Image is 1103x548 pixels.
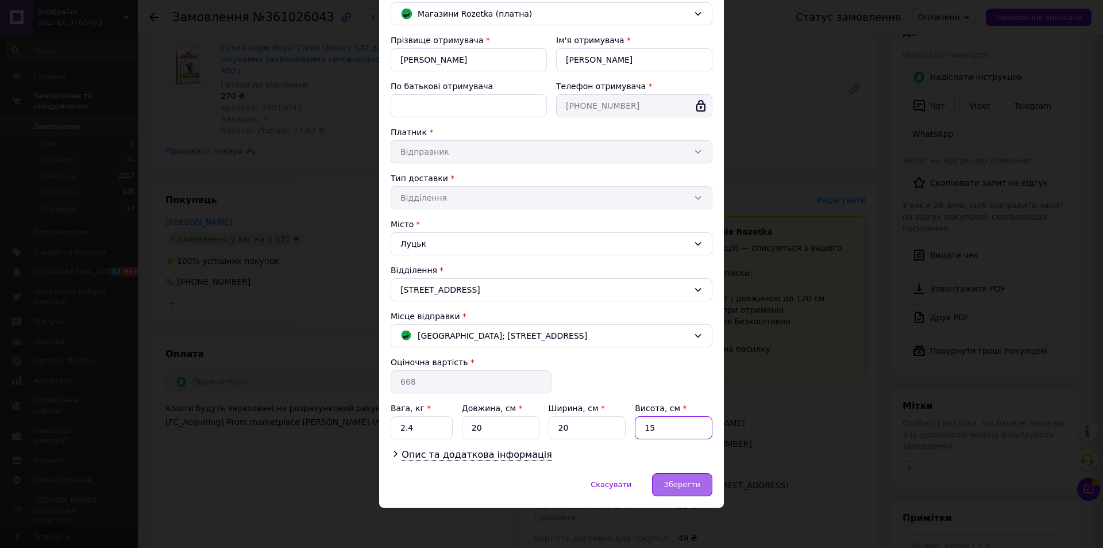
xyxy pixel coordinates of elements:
[418,7,689,20] span: Магазини Rozetka (платна)
[391,404,431,413] label: Вага, кг
[391,82,493,91] label: По батькові отримувача
[402,449,552,461] span: Опис та додаткова інформація
[418,329,587,342] span: [GEOGRAPHIC_DATA]; [STREET_ADDRESS]
[556,94,712,117] input: +380
[391,358,468,367] label: Оціночна вартість
[591,480,631,489] span: Скасувати
[664,480,700,489] span: Зберегти
[549,404,605,413] label: Ширина, см
[391,36,484,45] label: Прізвище отримувача
[556,36,624,45] label: Ім'я отримувача
[635,404,687,413] label: Висота, см
[391,278,712,301] div: [STREET_ADDRESS]
[391,232,712,255] div: Луцьк
[391,173,712,184] div: Тип доставки
[462,404,523,413] label: Довжина, см
[391,219,712,230] div: Місто
[391,265,712,276] div: Відділення
[556,82,646,91] label: Телефон отримувача
[391,311,712,322] div: Місце відправки
[391,127,712,138] div: Платник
